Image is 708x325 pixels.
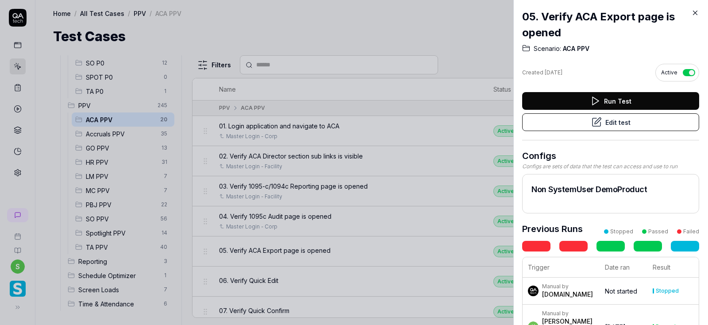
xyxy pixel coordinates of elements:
h2: 05. Verify ACA Export page is opened [522,9,699,41]
button: Run Test [522,92,699,110]
img: 7ccf6c19-61ad-4a6c-8811-018b02a1b829.jpg [528,286,539,296]
time: [DATE] [545,69,562,76]
span: Scenario: [534,44,561,53]
h3: Configs [522,149,699,162]
td: Not started [600,278,647,305]
div: Configs are sets of data that the test can access and use to run [522,162,699,170]
div: Created [522,69,562,77]
div: Stopped [656,288,679,294]
span: ACA PPV [561,44,589,53]
div: Manual by [542,283,593,290]
th: Trigger [523,257,600,278]
button: Edit test [522,113,699,131]
h2: Non SystemUser DemoProduct [531,183,690,195]
span: Active [661,69,677,77]
div: Passed [648,228,668,236]
h3: Previous Runs [522,222,583,236]
div: Stopped [610,228,633,236]
div: Failed [683,228,699,236]
div: Manual by [542,310,596,317]
div: [DOMAIN_NAME] [542,290,593,299]
th: Result [647,257,699,278]
th: Date ran [600,257,647,278]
